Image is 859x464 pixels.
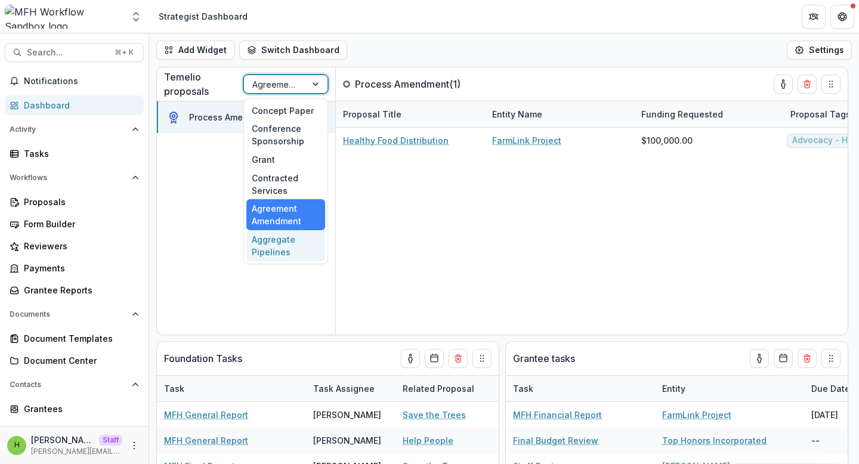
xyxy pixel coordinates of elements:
[10,310,127,318] span: Documents
[787,41,852,60] button: Settings
[830,5,854,29] button: Get Help
[99,435,122,446] p: Staff
[5,375,144,394] button: Open Contacts
[24,196,134,208] div: Proposals
[5,168,144,187] button: Open Workflows
[156,41,234,60] button: Add Widget
[24,262,134,274] div: Payments
[164,409,248,421] a: MFH General Report
[774,349,793,368] button: Calendar
[164,70,243,98] p: Temelio proposals
[27,48,107,58] span: Search...
[5,329,144,348] a: Document Templates
[24,76,139,86] span: Notifications
[403,434,453,447] a: Help People
[24,240,134,252] div: Reviewers
[821,75,841,94] button: Drag
[24,354,134,367] div: Document Center
[157,376,306,401] div: Task
[750,349,769,368] button: toggle-assigned-to-me
[336,101,485,127] div: Proposal Title
[5,95,144,115] a: Dashboard
[821,349,841,368] button: Drag
[655,382,693,395] div: Entity
[306,376,395,401] div: Task Assignee
[10,174,127,182] span: Workflows
[506,376,655,401] div: Task
[157,382,191,395] div: Task
[24,284,134,296] div: Grantee Reports
[506,382,540,395] div: Task
[513,351,575,366] p: Grantee tasks
[634,108,730,120] div: Funding Requested
[5,399,144,419] a: Grantees
[485,101,634,127] div: Entity Name
[189,111,274,123] div: Process Amendment
[313,409,381,421] div: [PERSON_NAME]
[5,421,144,441] a: Communications
[31,434,94,446] p: [PERSON_NAME]
[804,382,857,395] div: Due Date
[159,10,248,23] div: Strategist Dashboard
[5,305,144,324] button: Open Documents
[5,351,144,370] a: Document Center
[5,192,144,212] a: Proposals
[246,230,325,261] div: Aggregate Pipelines
[655,376,804,401] div: Entity
[246,120,325,151] div: Conference Sponsorship
[24,99,134,112] div: Dashboard
[5,280,144,300] a: Grantee Reports
[472,349,492,368] button: Drag
[425,349,444,368] button: Calendar
[798,75,817,94] button: Delete card
[5,43,144,62] button: Search...
[5,214,144,234] a: Form Builder
[112,46,136,59] div: ⌘ + K
[641,134,693,147] span: $100,000.00
[246,101,325,120] div: Concept Paper
[634,101,783,127] div: Funding Requested
[313,434,381,447] div: [PERSON_NAME]
[5,144,144,163] a: Tasks
[31,446,122,457] p: [PERSON_NAME][EMAIL_ADDRESS][DOMAIN_NAME]
[401,349,420,368] button: toggle-assigned-to-me
[5,5,123,29] img: MFH Workflow Sandbox logo
[395,376,545,401] div: Related Proposal
[783,108,858,120] div: Proposal Tags
[24,218,134,230] div: Form Builder
[157,101,335,133] button: Process Amendment1
[513,409,602,421] a: MFH Financial Report
[395,382,481,395] div: Related Proposal
[662,409,731,421] a: FarmLink Project
[662,434,767,447] a: Top Honors Incorporated
[127,438,141,453] button: More
[802,5,826,29] button: Partners
[774,75,793,94] button: toggle-assigned-to-me
[246,199,325,230] div: Agreement Amendment
[154,8,252,25] nav: breadcrumb
[5,120,144,139] button: Open Activity
[24,403,134,415] div: Grantees
[24,332,134,345] div: Document Templates
[306,382,382,395] div: Task Assignee
[485,108,549,120] div: Entity Name
[10,125,127,134] span: Activity
[403,409,466,421] a: Save the Trees
[246,150,325,169] div: Grant
[246,169,325,200] div: Contracted Services
[164,351,242,366] p: Foundation Tasks
[5,236,144,256] a: Reviewers
[14,441,20,449] div: Himanshu
[5,258,144,278] a: Payments
[513,434,598,447] a: Final Budget Review
[24,147,134,160] div: Tasks
[449,349,468,368] button: Delete card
